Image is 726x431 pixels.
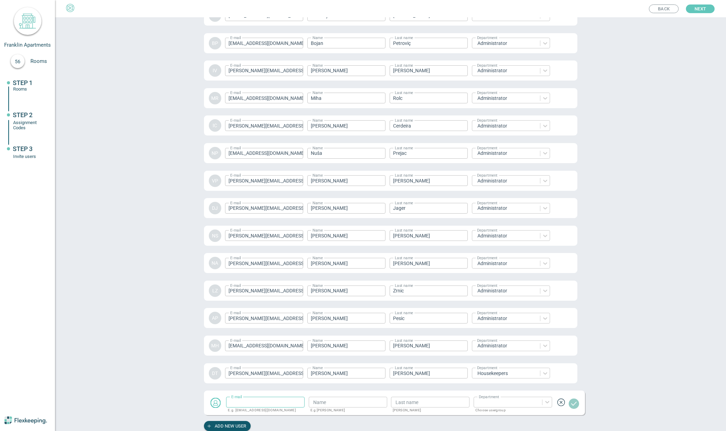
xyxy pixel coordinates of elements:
[209,284,221,297] div: LZ
[686,4,715,13] button: Next
[695,4,706,13] span: Next
[13,111,32,119] span: STEP 2
[204,421,251,431] button: Add new user
[393,409,465,412] p: [PERSON_NAME]
[11,54,25,68] div: 56
[209,175,221,187] div: VP
[228,409,300,412] p: E.g. [EMAIL_ADDRESS][DOMAIN_NAME]
[215,421,246,431] span: Add new user
[310,409,382,412] p: E.g [PERSON_NAME]
[13,154,44,159] div: Invite users
[475,409,547,412] p: Choose usergroup
[13,86,44,92] div: Rooms
[209,92,221,104] div: MR
[13,120,44,130] div: Assignment Codes
[209,64,221,77] div: IV
[209,229,221,242] div: NS
[13,79,32,86] span: STEP 1
[209,202,221,214] div: DJ
[658,5,670,13] span: Back
[649,4,679,13] button: Back
[209,339,221,352] div: MH
[13,145,32,152] span: STEP 3
[4,42,51,48] span: Franklin Apartments
[209,37,221,49] div: BP
[209,257,221,269] div: NA
[30,58,55,64] span: Rooms
[209,119,221,132] div: IC
[209,312,221,324] div: AP
[209,367,221,380] div: DT
[209,147,221,159] div: NP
